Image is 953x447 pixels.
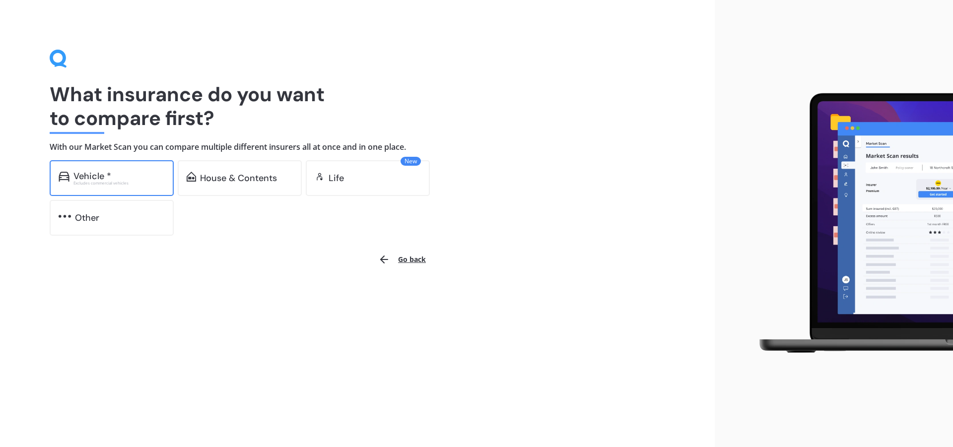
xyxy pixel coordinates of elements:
[372,248,432,271] button: Go back
[745,87,953,360] img: laptop.webp
[75,213,99,223] div: Other
[200,173,277,183] div: House & Contents
[59,211,71,221] img: other.81dba5aafe580aa69f38.svg
[401,157,421,166] span: New
[315,172,325,182] img: life.f720d6a2d7cdcd3ad642.svg
[59,172,69,182] img: car.f15378c7a67c060ca3f3.svg
[187,172,196,182] img: home-and-contents.b802091223b8502ef2dd.svg
[329,173,344,183] div: Life
[73,171,111,181] div: Vehicle *
[50,82,665,130] h1: What insurance do you want to compare first?
[50,142,665,152] h4: With our Market Scan you can compare multiple different insurers all at once and in one place.
[73,181,165,185] div: Excludes commercial vehicles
